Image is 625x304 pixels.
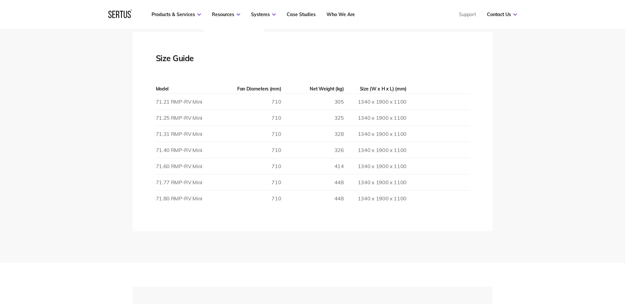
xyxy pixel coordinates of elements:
[156,158,218,174] td: 71.60 RMP-RV Mini
[344,190,407,206] td: 1340 x 1900 x 1100
[156,190,218,206] td: 71.80 RMP-RV Mini
[487,12,517,17] a: Contact Us
[281,190,344,206] td: 448
[327,12,355,17] a: Who We Are
[344,93,407,110] td: 1340 x 1900 x 1100
[218,158,281,174] td: 710
[281,142,344,158] td: 326
[459,12,476,17] a: Support
[156,126,218,142] td: 71.31 RMP-RV Mini
[344,158,407,174] td: 1340 x 1900 x 1100
[344,110,407,126] td: 1340 x 1900 x 1100
[218,93,281,110] td: 710
[281,93,344,110] td: 305
[156,142,218,158] td: 71.40 RMP-RV Mini
[218,110,281,126] td: 710
[281,84,344,94] th: Net Weight (kg)
[218,142,281,158] td: 710
[156,84,218,94] th: Model
[251,12,276,17] a: Systems
[156,52,222,64] div: Size Guide
[281,158,344,174] td: 414
[281,174,344,190] td: 448
[344,84,407,94] th: Size (W x H x L) (mm)
[344,142,407,158] td: 1340 x 1900 x 1100
[218,190,281,206] td: 710
[281,110,344,126] td: 325
[152,12,201,17] a: Products & Services
[218,84,281,94] th: Fan Diameters (mm)
[344,174,407,190] td: 1340 x 1900 x 1100
[287,12,316,17] a: Case Studies
[218,126,281,142] td: 710
[218,174,281,190] td: 710
[212,12,240,17] a: Resources
[156,93,218,110] td: 71.21 RMP-RV Mini
[281,126,344,142] td: 328
[156,174,218,190] td: 71.77 RMP-RV Mini
[344,126,407,142] td: 1340 x 1900 x 1100
[156,110,218,126] td: 71.25 RMP-RV Mini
